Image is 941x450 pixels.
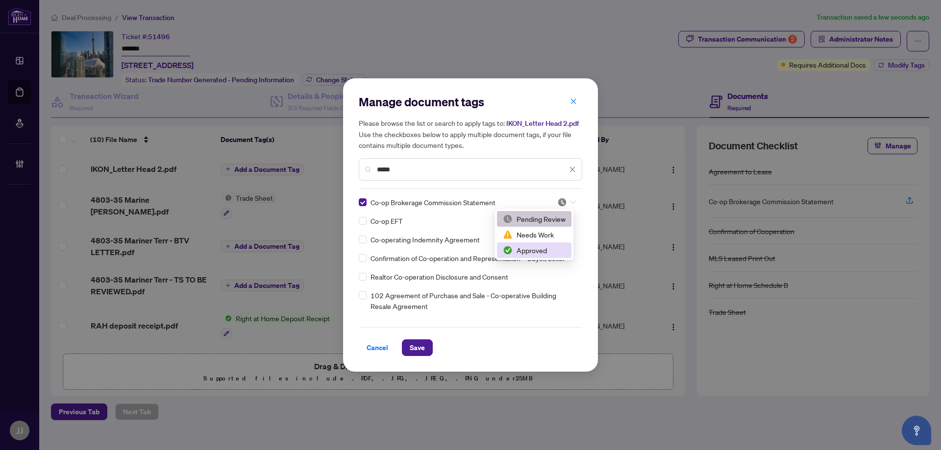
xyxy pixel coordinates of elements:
[402,339,433,356] button: Save
[569,166,576,173] span: close
[371,253,565,263] span: Confirmation of Co-operation and Representation—Buyer/Seller
[371,197,495,208] span: Co-op Brokerage Commission Statement
[410,340,425,355] span: Save
[557,197,567,207] img: status
[570,98,577,105] span: close
[497,242,571,258] div: Approved
[371,271,508,282] span: Realtor Co-operation Disclosure and Consent
[497,211,571,227] div: Pending Review
[503,229,566,240] div: Needs Work
[371,290,576,311] span: 102 Agreement of Purchase and Sale - Co-operative Building Resale Agreement
[367,340,388,355] span: Cancel
[497,227,571,242] div: Needs Work
[371,234,480,245] span: Co-operating Indemnity Agreement
[506,119,579,128] span: IKON_Letter Head 2.pdf
[503,245,566,256] div: Approved
[503,230,513,239] img: status
[902,416,931,445] button: Open asap
[359,339,396,356] button: Cancel
[503,245,513,255] img: status
[503,214,513,224] img: status
[503,213,566,224] div: Pending Review
[359,94,582,110] h2: Manage document tags
[371,215,403,226] span: Co-op EFT
[557,197,576,207] span: Pending Review
[359,118,582,150] h5: Please browse the list or search to apply tags to: Use the checkboxes below to apply multiple doc...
